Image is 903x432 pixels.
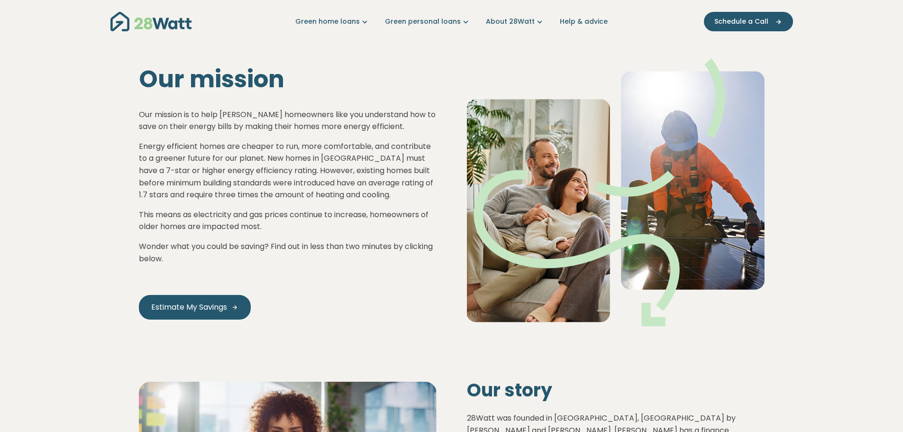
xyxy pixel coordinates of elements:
a: Help & advice [560,17,608,27]
p: Energy efficient homes are cheaper to run, more comfortable, and contribute to a greener future f... [139,140,437,201]
span: Schedule a Call [714,17,768,27]
button: Schedule a Call [704,12,793,31]
span: Estimate My Savings [151,302,227,313]
img: 28Watt [110,12,192,31]
h2: Our story [467,379,765,401]
p: This means as electricity and gas prices continue to increase, homeowners of older homes are impa... [139,209,437,233]
nav: Main navigation [110,9,793,34]
a: Estimate My Savings [139,295,251,320]
a: Green personal loans [385,17,471,27]
p: Our mission is to help [PERSON_NAME] homeowners like you understand how to save on their energy b... [139,109,437,133]
h1: Our mission [139,65,437,93]
a: Green home loans [295,17,370,27]
p: Wonder what you could be saving? Find out in less than two minutes by clicking below. [139,240,437,265]
a: About 28Watt [486,17,545,27]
